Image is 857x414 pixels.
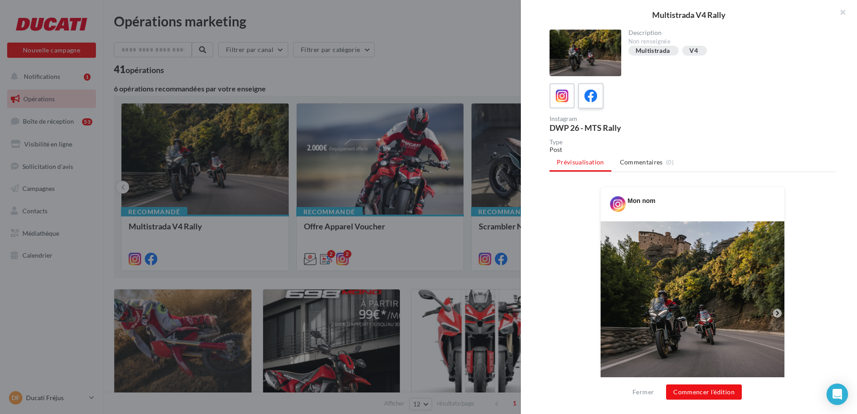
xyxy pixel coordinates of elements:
[550,139,835,145] div: Type
[550,124,689,132] div: DWP 26 - MTS Rally
[666,159,674,166] span: (0)
[535,11,843,19] div: Multistrada V4 Rally
[628,196,655,205] div: Mon nom
[666,384,742,400] button: Commencer l'édition
[689,47,698,54] div: V4
[550,116,689,122] div: Instagram
[620,158,663,167] span: Commentaires
[827,384,848,405] div: Open Intercom Messenger
[628,30,829,36] div: Description
[629,387,658,397] button: Fermer
[636,47,670,54] div: Multistrada
[628,38,829,46] div: Non renseignée
[550,145,835,154] div: Post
